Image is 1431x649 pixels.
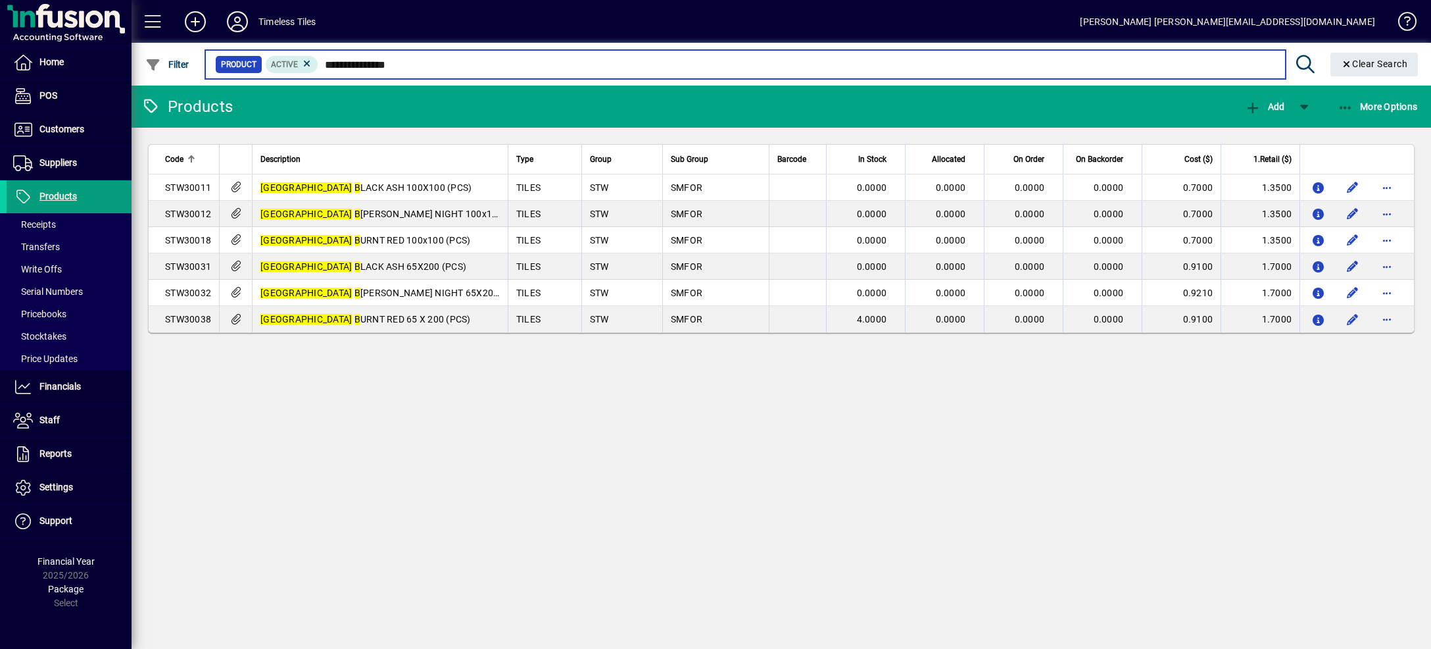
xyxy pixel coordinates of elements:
span: 0.0000 [936,261,966,272]
span: 0.0000 [1015,182,1045,193]
em: B [354,261,360,272]
span: 0.0000 [1094,182,1124,193]
span: STW30038 [165,314,211,324]
span: [PERSON_NAME] NIGHT 100x100 (PCS) [260,209,529,219]
span: 0.0000 [857,235,887,246]
span: STW [590,288,609,298]
span: Products [39,191,77,201]
span: SMFOR [671,288,702,298]
span: Receipts [13,219,56,230]
td: 1.3500 [1221,201,1299,227]
span: STW [590,209,609,219]
span: Price Updates [13,353,78,364]
em: B [354,209,360,219]
span: Serial Numbers [13,286,83,297]
em: [GEOGRAPHIC_DATA] [260,314,352,324]
span: Pricebooks [13,309,66,319]
span: STW30032 [165,288,211,298]
a: Staff [7,404,132,437]
span: 0.0000 [936,235,966,246]
td: 0.7000 [1142,174,1221,201]
span: 0.0000 [1094,209,1124,219]
span: 0.0000 [1015,209,1045,219]
a: Write Offs [7,258,132,280]
button: Edit [1342,230,1363,251]
span: Suppliers [39,157,77,168]
button: Edit [1342,282,1363,303]
a: Suppliers [7,147,132,180]
em: [GEOGRAPHIC_DATA] [260,288,352,298]
span: 0.0000 [1094,314,1124,324]
span: Add [1245,101,1284,112]
div: On Order [992,152,1056,167]
span: 0.0000 [857,182,887,193]
span: 0.0000 [1015,288,1045,298]
span: Description [260,152,301,167]
span: 0.0000 [857,288,887,298]
td: 1.7000 [1221,280,1299,306]
a: Serial Numbers [7,280,132,303]
td: 0.9100 [1142,306,1221,332]
button: More options [1376,230,1397,251]
div: Description [260,152,500,167]
span: 0.0000 [936,288,966,298]
div: Type [516,152,573,167]
span: STW30031 [165,261,211,272]
span: Financials [39,381,81,392]
span: 4.0000 [857,314,887,324]
span: Barcode [777,152,806,167]
span: In Stock [858,152,886,167]
a: Knowledge Base [1388,3,1415,45]
span: Reports [39,448,72,459]
span: Customers [39,124,84,134]
span: Sub Group [671,152,708,167]
span: 0.0000 [857,261,887,272]
span: STW [590,261,609,272]
a: Reports [7,438,132,471]
span: TILES [516,182,541,193]
a: Stocktakes [7,325,132,348]
span: TILES [516,235,541,246]
a: Receipts [7,213,132,236]
span: 0.0000 [936,209,966,219]
div: Sub Group [671,152,761,167]
td: 0.9100 [1142,253,1221,280]
span: 0.0000 [1094,261,1124,272]
button: Edit [1342,256,1363,277]
span: 0.0000 [1094,288,1124,298]
span: STW [590,314,609,324]
a: Price Updates [7,348,132,370]
span: TILES [516,261,541,272]
div: Allocated [913,152,977,167]
a: POS [7,80,132,113]
span: Product [221,58,256,71]
em: B [354,235,360,246]
span: Clear Search [1341,59,1408,69]
span: Stocktakes [13,331,66,342]
span: URNT RED 100x100 (PCS) [260,235,470,246]
mat-chip: Activation Status: Active [266,56,318,73]
span: Write Offs [13,264,62,274]
div: Group [590,152,654,167]
a: Settings [7,471,132,504]
button: Edit [1342,203,1363,224]
span: LACK ASH 100X100 (PCS) [260,182,472,193]
span: 1.Retail ($) [1253,152,1292,167]
span: Transfers [13,242,60,252]
span: TILES [516,288,541,298]
span: 0.0000 [936,182,966,193]
span: Filter [145,59,189,70]
span: Code [165,152,183,167]
span: Home [39,57,64,67]
td: 1.7000 [1221,253,1299,280]
span: SMFOR [671,261,702,272]
span: More Options [1338,101,1418,112]
span: Package [48,584,84,594]
button: Add [174,10,216,34]
a: Pricebooks [7,303,132,325]
div: Products [141,96,233,117]
td: 1.3500 [1221,174,1299,201]
span: 0.0000 [857,209,887,219]
span: SMFOR [671,314,702,324]
button: More options [1376,282,1397,303]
